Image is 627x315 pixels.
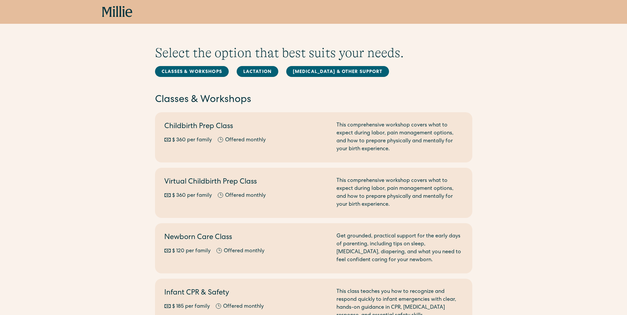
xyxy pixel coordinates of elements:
[336,177,463,209] div: This comprehensive workshop covers what to expect during labor, pain management options, and how ...
[164,177,329,188] h2: Virtual Childbirth Prep Class
[336,232,463,264] div: Get grounded, practical support for the early days of parenting, including tips on sleep, [MEDICA...
[155,93,472,107] h2: Classes & Workshops
[155,223,472,273] a: Newborn Care Class$ 120 per familyOffered monthlyGet grounded, practical support for the early da...
[164,288,329,299] h2: Infant CPR & Safety
[172,303,210,311] div: $ 185 per family
[223,303,264,311] div: Offered monthly
[155,168,472,218] a: Virtual Childbirth Prep Class$ 360 per familyOffered monthlyThis comprehensive workshop covers wh...
[286,66,389,77] a: [MEDICAL_DATA] & Other Support
[225,136,266,144] div: Offered monthly
[224,247,264,255] div: Offered monthly
[172,192,212,200] div: $ 360 per family
[172,247,211,255] div: $ 120 per family
[225,192,266,200] div: Offered monthly
[164,122,329,132] h2: Childbirth Prep Class
[164,232,329,243] h2: Newborn Care Class
[172,136,212,144] div: $ 360 per family
[237,66,278,77] a: Lactation
[336,122,463,153] div: This comprehensive workshop covers what to expect during labor, pain management options, and how ...
[155,112,472,162] a: Childbirth Prep Class$ 360 per familyOffered monthlyThis comprehensive workshop covers what to ex...
[155,66,229,77] a: Classes & Workshops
